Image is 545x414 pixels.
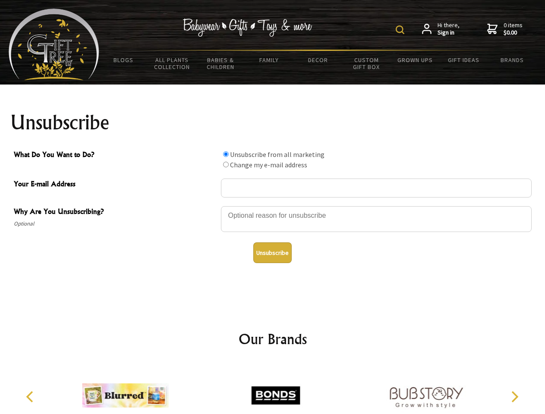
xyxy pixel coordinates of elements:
[487,22,523,37] a: 0 items$0.00
[17,329,528,349] h2: Our Brands
[10,112,535,133] h1: Unsubscribe
[14,149,217,162] span: What Do You Want to Do?
[183,19,312,37] img: Babywear - Gifts - Toys & more
[438,22,460,37] span: Hi there,
[422,22,460,37] a: Hi there,Sign in
[391,51,439,69] a: Grown Ups
[230,160,307,169] label: Change my e-mail address
[504,29,523,37] strong: $0.00
[223,162,229,167] input: What Do You Want to Do?
[342,51,391,76] a: Custom Gift Box
[9,9,99,80] img: Babyware - Gifts - Toys and more...
[221,179,532,198] input: Your E-mail Address
[148,51,197,76] a: All Plants Collection
[14,179,217,191] span: Your E-mail Address
[505,387,524,406] button: Next
[196,51,245,76] a: Babies & Children
[230,150,324,159] label: Unsubscribe from all marketing
[439,51,488,69] a: Gift Ideas
[99,51,148,69] a: BLOGS
[438,29,460,37] strong: Sign in
[396,25,404,34] img: product search
[504,21,523,37] span: 0 items
[223,151,229,157] input: What Do You Want to Do?
[245,51,294,69] a: Family
[253,242,292,263] button: Unsubscribe
[14,219,217,229] span: Optional
[14,206,217,219] span: Why Are You Unsubscribing?
[221,206,532,232] textarea: Why Are You Unsubscribing?
[22,387,41,406] button: Previous
[488,51,537,69] a: Brands
[293,51,342,69] a: Decor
